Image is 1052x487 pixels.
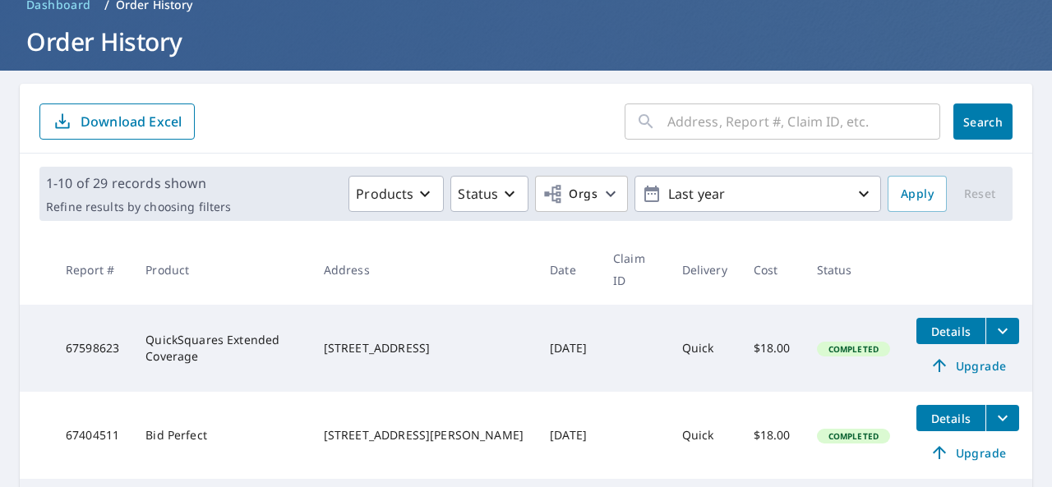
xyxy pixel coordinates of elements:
button: Status [450,176,528,212]
button: Search [953,103,1013,140]
td: 67598623 [53,305,132,392]
button: Download Excel [39,103,195,140]
span: Upgrade [926,356,1009,375]
span: Apply [901,184,934,204]
button: Products [348,176,444,212]
button: detailsBtn-67598623 [916,318,985,344]
p: Status [458,184,498,204]
p: 1-10 of 29 records shown [46,173,231,193]
input: Address, Report #, Claim ID, etc. [667,99,940,145]
button: Orgs [535,176,628,212]
td: Quick [669,392,741,479]
a: Upgrade [916,352,1019,379]
p: Products [356,184,413,204]
th: Date [537,234,600,305]
td: QuickSquares Extended Coverage [132,305,311,392]
th: Claim ID [600,234,669,305]
td: $18.00 [741,392,804,479]
th: Delivery [669,234,741,305]
th: Product [132,234,311,305]
button: filesDropdownBtn-67404511 [985,405,1019,431]
span: Orgs [542,184,598,204]
td: 67404511 [53,392,132,479]
button: detailsBtn-67404511 [916,405,985,431]
span: Completed [819,430,888,442]
div: [STREET_ADDRESS] [324,340,524,356]
span: Details [926,324,976,339]
th: Status [804,234,903,305]
button: Apply [888,176,947,212]
th: Report # [53,234,132,305]
span: Upgrade [926,443,1009,462]
td: [DATE] [537,392,600,479]
span: Details [926,411,976,426]
button: filesDropdownBtn-67598623 [985,318,1019,344]
button: Last year [634,176,881,212]
a: Upgrade [916,439,1019,466]
div: [STREET_ADDRESS][PERSON_NAME] [324,427,524,443]
span: Search [967,114,999,130]
td: Bid Perfect [132,392,311,479]
p: Last year [662,180,854,209]
td: Quick [669,305,741,392]
th: Cost [741,234,804,305]
p: Download Excel [81,113,182,131]
th: Address [311,234,537,305]
td: [DATE] [537,305,600,392]
p: Refine results by choosing filters [46,200,231,214]
td: $18.00 [741,305,804,392]
h1: Order History [20,25,1032,58]
span: Completed [819,343,888,355]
